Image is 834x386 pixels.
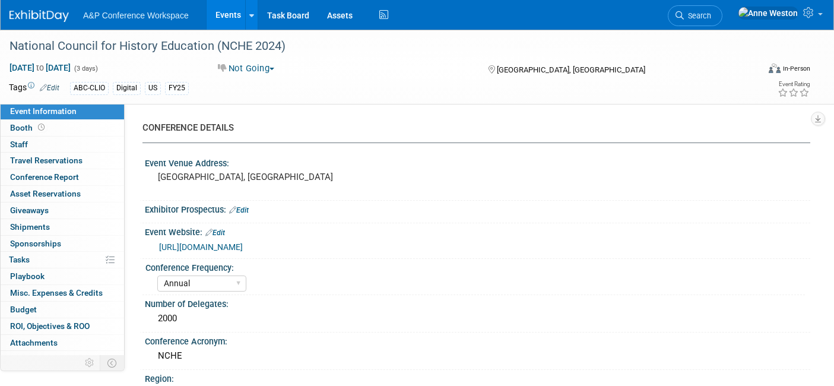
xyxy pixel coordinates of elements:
[782,64,810,73] div: In-Person
[10,140,28,149] span: Staff
[10,271,45,281] span: Playbook
[1,236,124,252] a: Sponsorships
[34,63,46,72] span: to
[10,288,103,298] span: Misc. Expenses & Credits
[8,354,27,363] span: more
[145,201,810,216] div: Exhibitor Prospectus:
[40,84,59,92] a: Edit
[1,169,124,185] a: Conference Report
[145,333,810,347] div: Conference Acronym:
[5,36,742,57] div: National Council for History Education (NCHE 2024)
[1,351,124,367] a: more
[1,137,124,153] a: Staff
[1,153,124,169] a: Travel Reservations
[1,186,124,202] a: Asset Reservations
[9,81,59,95] td: Tags
[229,206,249,214] a: Edit
[100,355,125,371] td: Toggle Event Tabs
[1,252,124,268] a: Tasks
[10,205,49,215] span: Giveaways
[113,82,141,94] div: Digital
[9,255,30,264] span: Tasks
[80,355,100,371] td: Personalize Event Tab Strip
[769,64,781,73] img: Format-Inperson.png
[1,285,124,301] a: Misc. Expenses & Credits
[9,10,69,22] img: ExhibitDay
[10,123,47,132] span: Booth
[158,172,409,182] pre: [GEOGRAPHIC_DATA], [GEOGRAPHIC_DATA]
[778,81,810,87] div: Event Rating
[70,82,109,94] div: ABC-CLIO
[145,259,805,274] div: Conference Frequency:
[1,268,124,284] a: Playbook
[205,229,225,237] a: Edit
[684,11,711,20] span: Search
[36,123,47,132] span: Booth not reserved yet
[497,65,645,74] span: [GEOGRAPHIC_DATA], [GEOGRAPHIC_DATA]
[10,239,61,248] span: Sponsorships
[10,172,79,182] span: Conference Report
[214,62,279,75] button: Not Going
[10,338,58,347] span: Attachments
[10,106,77,116] span: Event Information
[692,62,810,80] div: Event Format
[154,347,801,365] div: NCHE
[145,223,810,239] div: Event Website:
[668,5,722,26] a: Search
[9,62,71,73] span: [DATE] [DATE]
[10,189,81,198] span: Asset Reservations
[1,203,124,219] a: Giveaways
[1,120,124,136] a: Booth
[83,11,189,20] span: A&P Conference Workspace
[73,65,98,72] span: (3 days)
[1,302,124,318] a: Budget
[1,103,124,119] a: Event Information
[1,219,124,235] a: Shipments
[142,122,801,134] div: CONFERENCE DETAILS
[145,82,161,94] div: US
[165,82,189,94] div: FY25
[1,318,124,334] a: ROI, Objectives & ROO
[145,154,810,169] div: Event Venue Address:
[10,156,83,165] span: Travel Reservations
[145,295,810,310] div: Number of Delegates:
[738,7,798,20] img: Anne Weston
[1,335,124,351] a: Attachments
[10,222,50,232] span: Shipments
[10,305,37,314] span: Budget
[159,242,243,252] a: [URL][DOMAIN_NAME]
[154,309,801,328] div: 2000
[145,370,810,385] div: Region:
[10,321,90,331] span: ROI, Objectives & ROO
